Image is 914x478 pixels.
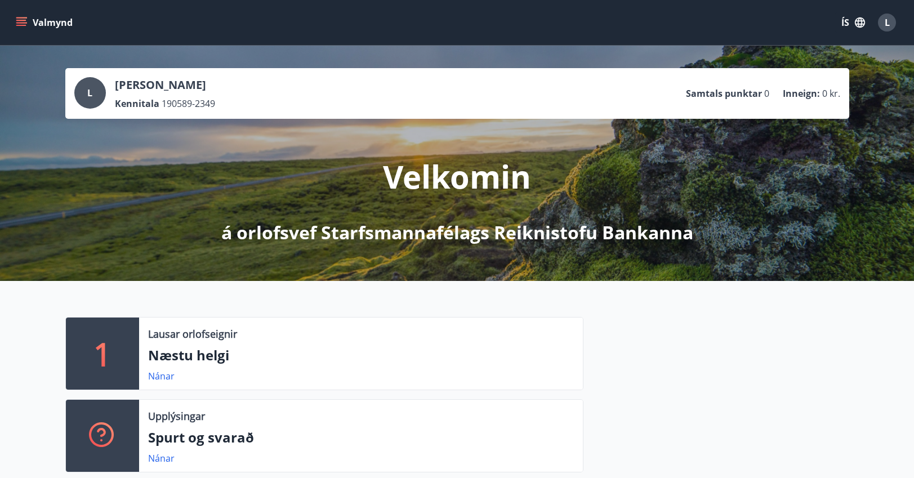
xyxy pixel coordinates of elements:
[148,370,175,382] a: Nánar
[686,87,762,100] p: Samtals punktar
[115,97,159,110] p: Kennitala
[383,155,531,198] p: Velkomin
[148,327,237,341] p: Lausar orlofseignir
[115,77,215,93] p: [PERSON_NAME]
[835,12,871,33] button: ÍS
[148,428,574,447] p: Spurt og svarað
[873,9,900,36] button: L
[885,16,890,29] span: L
[822,87,840,100] span: 0 kr.
[148,409,205,423] p: Upplýsingar
[87,87,92,99] span: L
[221,220,693,245] p: á orlofsvef Starfsmannafélags Reiknistofu Bankanna
[783,87,820,100] p: Inneign :
[764,87,769,100] span: 0
[93,332,112,375] p: 1
[162,97,215,110] span: 190589-2349
[148,346,574,365] p: Næstu helgi
[148,452,175,464] a: Nánar
[14,12,77,33] button: menu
